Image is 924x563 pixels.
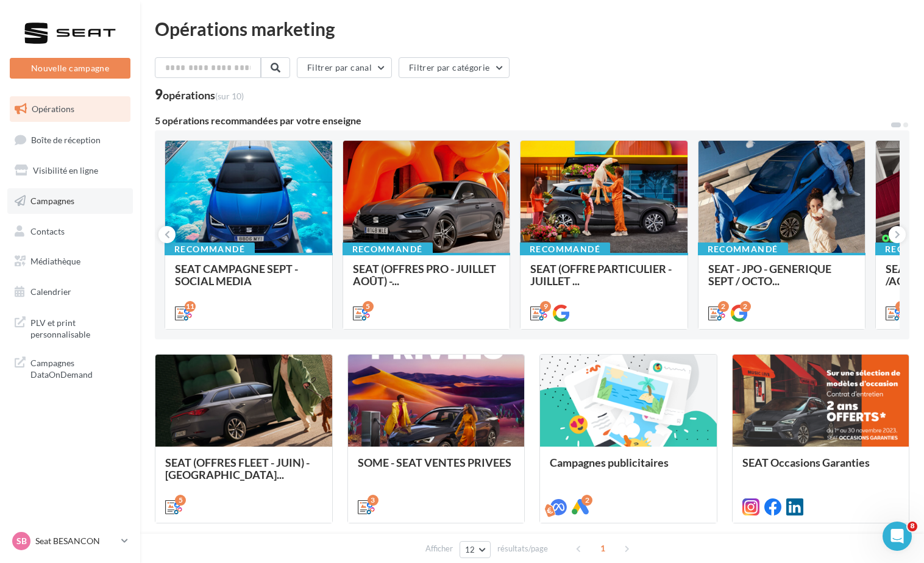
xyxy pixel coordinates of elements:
[175,262,298,288] span: SEAT CAMPAGNE SEPT - SOCIAL MEDIA
[7,188,133,214] a: Campagnes
[7,350,133,386] a: Campagnes DataOnDemand
[30,314,126,341] span: PLV et print personnalisable
[540,301,551,312] div: 9
[593,539,613,558] span: 1
[30,355,126,381] span: Campagnes DataOnDemand
[742,456,870,469] span: SEAT Occasions Garanties
[30,196,74,206] span: Campagnes
[883,522,912,551] iframe: Intercom live chat
[368,495,378,506] div: 3
[10,529,130,553] a: SB Seat BESANCON
[35,535,116,547] p: Seat BESANCON
[163,90,244,101] div: opérations
[215,91,244,101] span: (sur 10)
[30,286,71,297] span: Calendrier
[497,543,548,554] span: résultats/page
[520,243,610,256] div: Recommandé
[33,165,98,175] span: Visibilité en ligne
[155,88,244,101] div: 9
[185,301,196,312] div: 11
[297,57,392,78] button: Filtrer par canal
[31,134,101,144] span: Boîte de réception
[363,301,374,312] div: 5
[7,127,133,153] a: Boîte de réception
[460,541,491,558] button: 12
[353,262,496,288] span: SEAT (OFFRES PRO - JUILLET AOÛT) -...
[343,243,433,256] div: Recommandé
[698,243,788,256] div: Recommandé
[165,243,255,256] div: Recommandé
[581,495,592,506] div: 2
[155,19,909,38] div: Opérations marketing
[7,310,133,345] a: PLV et print personnalisable
[425,543,453,554] span: Afficher
[908,522,917,531] span: 8
[550,456,669,469] span: Campagnes publicitaires
[530,262,672,288] span: SEAT (OFFRE PARTICULIER - JUILLET ...
[30,225,65,236] span: Contacts
[718,301,729,312] div: 2
[465,545,475,554] span: 12
[358,456,511,469] span: SOME - SEAT VENTES PRIVEES
[7,158,133,183] a: Visibilité en ligne
[10,58,130,79] button: Nouvelle campagne
[175,495,186,506] div: 5
[399,57,510,78] button: Filtrer par catégorie
[7,249,133,274] a: Médiathèque
[708,262,831,288] span: SEAT - JPO - GENERIQUE SEPT / OCTO...
[165,456,310,481] span: SEAT (OFFRES FLEET - JUIN) - [GEOGRAPHIC_DATA]...
[895,301,906,312] div: 6
[7,219,133,244] a: Contacts
[30,256,80,266] span: Médiathèque
[740,301,751,312] div: 2
[7,96,133,122] a: Opérations
[16,535,27,547] span: SB
[155,116,890,126] div: 5 opérations recommandées par votre enseigne
[7,279,133,305] a: Calendrier
[32,104,74,114] span: Opérations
